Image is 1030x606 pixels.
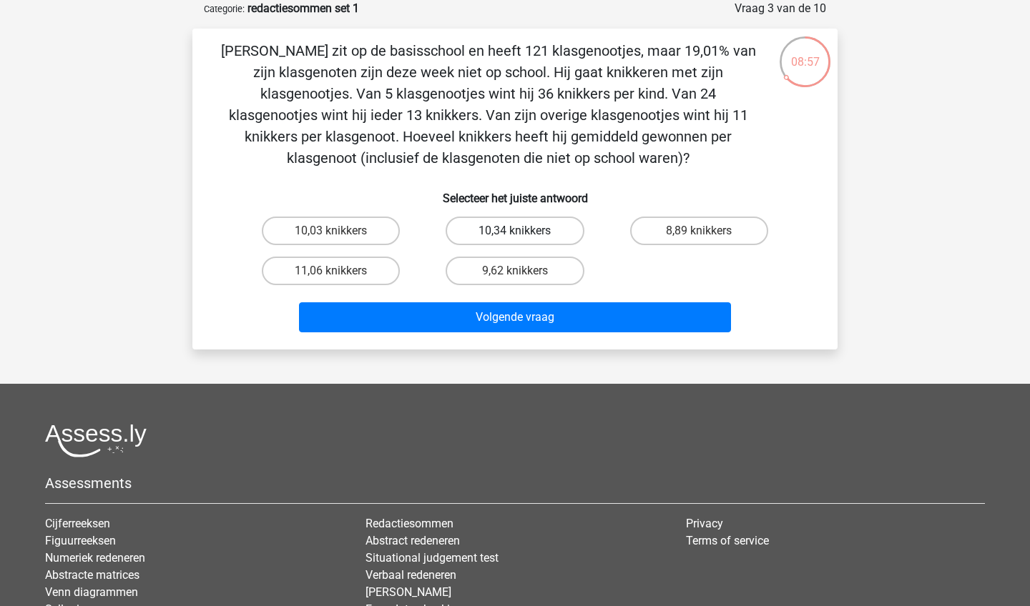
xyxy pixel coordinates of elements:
[247,1,359,15] strong: redactiesommen set 1
[366,517,453,530] a: Redactiesommen
[45,551,145,565] a: Numeriek redeneren
[686,517,723,530] a: Privacy
[45,424,147,457] img: Assessly logo
[366,551,499,565] a: Situational judgement test
[204,4,245,14] small: Categorie:
[686,534,769,547] a: Terms of service
[262,217,400,245] label: 10,03 knikkers
[446,257,584,285] label: 9,62 knikkers
[45,585,138,599] a: Venn diagrammen
[446,217,584,245] label: 10,34 knikkers
[215,40,761,169] p: [PERSON_NAME] zit op de basisschool en heeft 121 klasgenootjes, maar 19,01% van zijn klasgenoten ...
[366,585,451,599] a: [PERSON_NAME]
[366,534,460,547] a: Abstract redeneren
[45,475,985,492] h5: Assessments
[630,217,768,245] label: 8,89 knikkers
[778,35,832,71] div: 08:57
[215,180,815,205] h6: Selecteer het juiste antwoord
[262,257,400,285] label: 11,06 knikkers
[299,302,732,332] button: Volgende vraag
[366,568,456,582] a: Verbaal redeneren
[45,568,139,582] a: Abstracte matrices
[45,534,116,547] a: Figuurreeksen
[45,517,110,530] a: Cijferreeksen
